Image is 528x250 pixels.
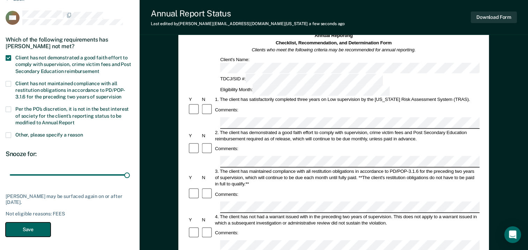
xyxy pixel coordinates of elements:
div: Y [188,216,201,223]
div: Comments: [214,107,239,113]
div: 3. The client has maintained compliance with all restitution obligations in accordance to PD/POP-... [214,168,479,187]
span: Client has not maintained compliance with all restitution obligations in accordance to PD/POP-3.1... [15,81,125,100]
div: Which of the following requirements has [PERSON_NAME] not met? [6,31,134,55]
em: Clients who meet the following criteria may be recommended for annual reporting. [252,47,416,52]
div: Annual Report Status [151,8,345,19]
div: Y [188,96,201,103]
div: N [201,216,214,223]
div: Y [188,174,201,181]
div: Not eligible reasons: FEES [6,211,134,217]
span: Per the PO’s discretion, it is not in the best interest of society for the client’s reporting sta... [15,106,129,125]
div: Eligibility Month: [219,85,391,96]
div: Comments: [214,146,239,152]
div: N [201,96,214,103]
div: N [201,132,214,139]
div: Y [188,132,201,139]
span: Other, please specify a reason [15,132,83,138]
button: Download Form [471,12,517,23]
div: 1. The client has satisfactorily completed three years on Low supervision by the [US_STATE] Risk ... [214,96,479,103]
strong: Annual Reporting [315,33,353,38]
div: Last edited by [PERSON_NAME][EMAIL_ADDRESS][DOMAIN_NAME][US_STATE] [151,21,345,26]
button: Save [6,222,51,237]
div: 4. The client has not had a warrant issued with in the preceding two years of supervision. This d... [214,213,479,226]
div: Comments: [214,191,239,197]
div: Comments: [214,230,239,236]
span: a few seconds ago [309,21,345,26]
div: 2. The client has demonstrated a good faith effort to comply with supervision, crime victim fees ... [214,129,479,142]
div: Snooze for: [6,150,134,158]
div: [PERSON_NAME] may be surfaced again on or after [DATE]. [6,193,134,205]
strong: Checklist, Recommendation, and Determination Form [276,40,392,45]
div: TDCJ/SID #: [219,74,384,85]
div: Open Intercom Messenger [504,226,521,243]
div: N [201,174,214,181]
span: Client has not demonstrated a good faith effort to comply with supervision, crime victim fees and... [15,55,131,74]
